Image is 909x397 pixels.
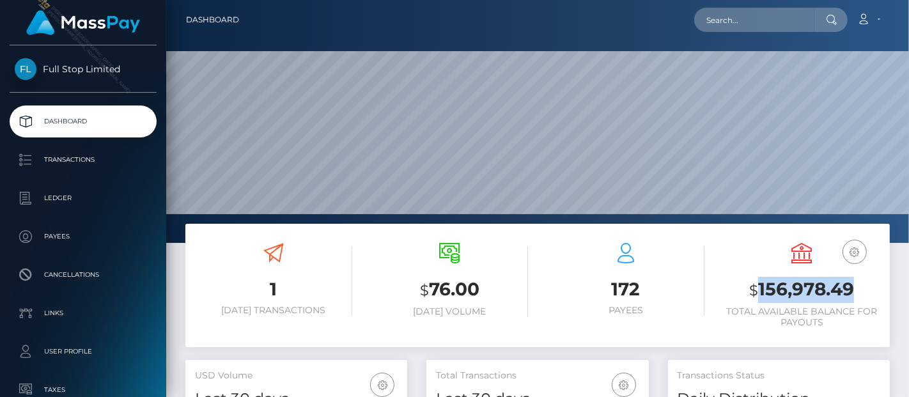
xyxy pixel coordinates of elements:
a: Payees [10,221,157,253]
img: MassPay Logo [26,10,140,35]
a: User Profile [10,336,157,368]
h5: Total Transactions [436,370,639,382]
a: Cancellations [10,259,157,291]
h6: Total Available Balance for Payouts [724,306,881,328]
h3: 172 [547,277,704,302]
p: Payees [15,227,151,246]
p: Ledger [15,189,151,208]
img: Full Stop Limited [15,58,36,80]
p: Cancellations [15,265,151,284]
h3: 1 [195,277,352,302]
h6: Payees [547,305,704,316]
small: $ [420,281,429,299]
h6: [DATE] Volume [371,306,529,317]
p: Transactions [15,150,151,169]
span: Full Stop Limited [10,63,157,75]
p: User Profile [15,342,151,361]
a: Transactions [10,144,157,176]
a: Dashboard [186,6,239,33]
p: Dashboard [15,112,151,131]
a: Dashboard [10,105,157,137]
a: Ledger [10,182,157,214]
input: Search... [694,8,814,32]
h3: 76.00 [371,277,529,303]
h3: 156,978.49 [724,277,881,303]
p: Links [15,304,151,323]
h5: USD Volume [195,370,398,382]
h5: Transactions Status [678,370,880,382]
small: $ [749,281,758,299]
h6: [DATE] Transactions [195,305,352,316]
a: Links [10,297,157,329]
